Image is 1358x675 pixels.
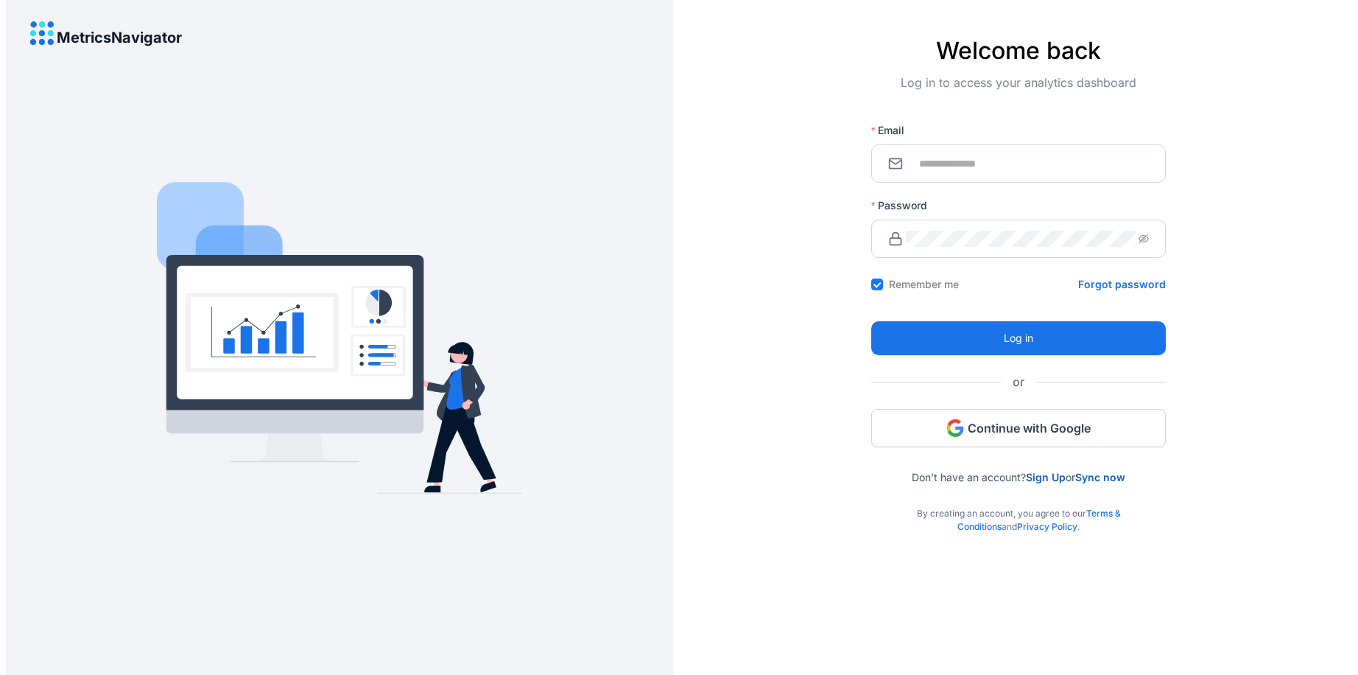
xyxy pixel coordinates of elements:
[906,231,1136,247] input: Password
[871,37,1166,65] h4: Welcome back
[968,420,1091,436] span: Continue with Google
[871,321,1166,355] button: Log in
[871,74,1166,115] div: Log in to access your analytics dashboard
[1078,277,1166,292] a: Forgot password
[1075,471,1125,483] a: Sync now
[906,155,1149,172] input: Email
[871,483,1166,534] div: By creating an account, you agree to our and .
[871,123,915,138] label: Email
[871,198,937,213] label: Password
[1017,521,1077,532] a: Privacy Policy
[883,277,965,292] span: Remember me
[1001,373,1036,391] span: or
[871,447,1166,483] div: Don’t have an account? or
[1139,234,1149,244] span: eye-invisible
[1026,471,1066,483] a: Sign Up
[871,409,1166,447] button: Continue with Google
[1004,330,1033,346] span: Log in
[57,29,182,46] h4: MetricsNavigator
